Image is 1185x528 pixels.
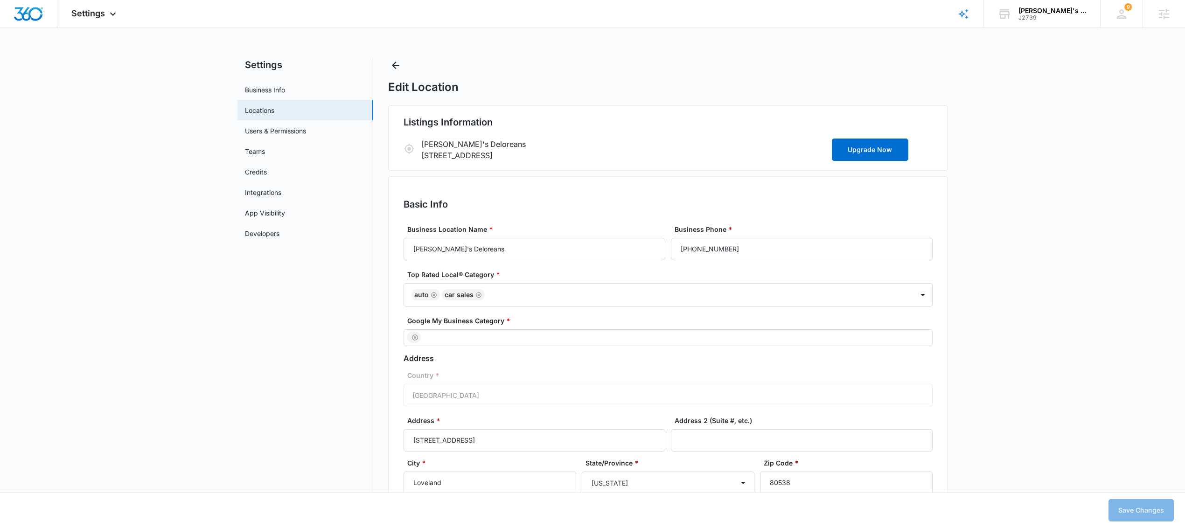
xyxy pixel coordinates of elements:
[1124,3,1132,11] span: 9
[414,292,429,298] div: Auto
[474,292,482,298] div: Remove Car Sales
[71,8,105,18] span: Settings
[675,416,936,425] label: Address 2 (Suite #, etc.)
[764,458,936,468] label: Zip Code
[411,334,418,340] button: Remove
[832,139,908,161] button: Upgrade Now
[245,146,265,156] a: Teams
[245,126,306,136] a: Users & Permissions
[421,150,828,161] p: [STREET_ADDRESS]
[388,58,403,73] button: Back
[1018,7,1087,14] div: account name
[407,416,669,425] label: Address
[407,270,936,279] label: Top Rated Local® Category
[407,458,580,468] label: City
[245,105,274,115] a: Locations
[404,353,933,364] h3: Address
[407,224,669,234] label: Business Location Name
[407,370,936,380] label: Country
[404,197,933,211] h2: Basic Info
[1018,14,1087,21] div: account id
[245,167,267,177] a: Credits
[1124,3,1132,11] div: notifications count
[245,208,285,218] a: App Visibility
[421,139,828,150] p: [PERSON_NAME]'s Deloreans
[245,229,279,238] a: Developers
[245,188,281,197] a: Integrations
[237,58,373,72] h2: Settings
[675,224,936,234] label: Business Phone
[245,85,285,95] a: Business Info
[388,80,459,94] h1: Edit Location
[586,458,758,468] label: State/Province
[404,115,933,129] h2: Listings Information
[429,292,437,298] div: Remove Auto
[445,292,474,298] div: Car Sales
[407,316,936,326] label: Google My Business Category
